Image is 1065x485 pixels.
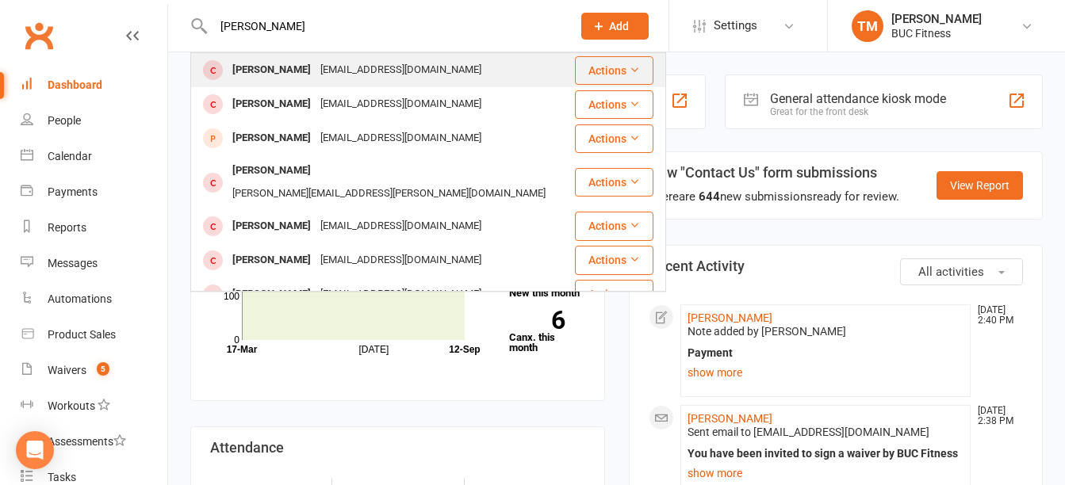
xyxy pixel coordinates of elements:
div: [PERSON_NAME] [228,215,316,238]
a: Calendar [21,139,167,174]
h3: Attendance [210,440,585,456]
a: View Report [937,171,1023,200]
a: show more [688,361,964,384]
div: Assessments [48,435,126,448]
div: Reports [48,221,86,234]
a: People [21,103,167,139]
div: Tasks [48,471,76,483]
div: Product Sales [48,328,116,341]
div: [PERSON_NAME] [228,283,316,306]
div: [PERSON_NAME] [228,249,316,272]
div: Messages [48,257,98,269]
div: People [48,114,81,127]
a: show more [688,462,964,484]
div: [PERSON_NAME][EMAIL_ADDRESS][PERSON_NAME][DOMAIN_NAME] [228,182,550,205]
div: Note added by [PERSON_NAME] [688,325,964,338]
div: TM [852,10,883,42]
time: [DATE] 2:38 PM [970,406,1022,426]
a: Automations [21,281,167,317]
div: Calendar [48,150,92,162]
div: [EMAIL_ADDRESS][DOMAIN_NAME] [316,93,486,116]
div: BUC Fitness [891,26,982,40]
div: [PERSON_NAME] [891,12,982,26]
button: Actions [575,246,653,274]
h3: New "Contact Us" form submissions [649,165,899,181]
time: [DATE] 2:40 PM [970,305,1022,326]
div: Open Intercom Messenger [16,431,54,469]
div: [PERSON_NAME] [228,127,316,150]
div: Payments [48,185,98,198]
div: Great for the front desk [770,106,946,117]
a: Reports [21,210,167,246]
button: Actions [575,168,653,197]
div: [PERSON_NAME] [228,93,316,116]
input: Search... [209,15,561,37]
a: 6Canx. this month [509,311,585,353]
div: Waivers [48,364,86,376]
div: There are new submissions ready for review. [649,187,899,206]
div: [EMAIL_ADDRESS][DOMAIN_NAME] [316,283,486,306]
a: Clubworx [19,16,59,55]
div: Automations [48,292,112,305]
div: [EMAIL_ADDRESS][DOMAIN_NAME] [316,59,486,82]
span: All activities [918,265,984,279]
a: Product Sales [21,317,167,353]
button: Actions [575,90,653,119]
div: [EMAIL_ADDRESS][DOMAIN_NAME] [316,127,486,150]
a: Dashboard [21,67,167,103]
h3: Recent Activity [649,258,1024,274]
button: Add [581,13,649,40]
div: Workouts [48,399,95,412]
a: 3New this month [509,266,585,298]
div: Payment [688,346,964,360]
a: [PERSON_NAME] [688,412,772,425]
button: Actions [575,280,653,308]
span: Settings [714,8,757,44]
div: [PERSON_NAME] [228,59,316,82]
div: Dashboard [48,78,102,91]
a: Payments [21,174,167,210]
a: Assessments [21,424,167,460]
a: Messages [21,246,167,281]
a: Workouts [21,388,167,424]
span: Add [609,20,629,32]
button: Actions [575,212,653,240]
div: General attendance kiosk mode [770,91,946,106]
button: Actions [575,124,653,153]
strong: 644 [699,189,720,204]
div: [EMAIL_ADDRESS][DOMAIN_NAME] [316,215,486,238]
div: You have been invited to sign a waiver by BUC Fitness [688,447,964,460]
span: Sent email to [EMAIL_ADDRESS][DOMAIN_NAME] [688,426,929,438]
div: [EMAIL_ADDRESS][DOMAIN_NAME] [316,249,486,272]
div: [PERSON_NAME] [228,159,316,182]
span: 5 [97,362,109,376]
strong: 6 [509,308,565,332]
button: Actions [575,56,653,85]
a: [PERSON_NAME] [688,311,772,324]
button: All activities [900,258,1023,285]
a: Waivers 5 [21,353,167,388]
